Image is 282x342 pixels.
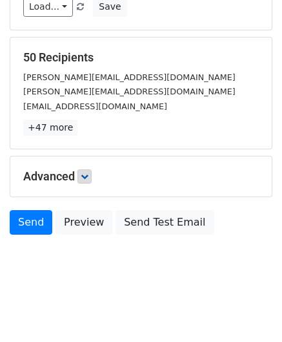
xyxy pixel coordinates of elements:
[23,120,77,136] a: +47 more
[23,72,236,82] small: [PERSON_NAME][EMAIL_ADDRESS][DOMAIN_NAME]
[217,280,282,342] iframe: Chat Widget
[55,210,112,235] a: Preview
[10,210,52,235] a: Send
[23,50,259,65] h5: 50 Recipients
[23,169,259,184] h5: Advanced
[116,210,214,235] a: Send Test Email
[23,102,167,111] small: [EMAIL_ADDRESS][DOMAIN_NAME]
[23,87,236,96] small: [PERSON_NAME][EMAIL_ADDRESS][DOMAIN_NAME]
